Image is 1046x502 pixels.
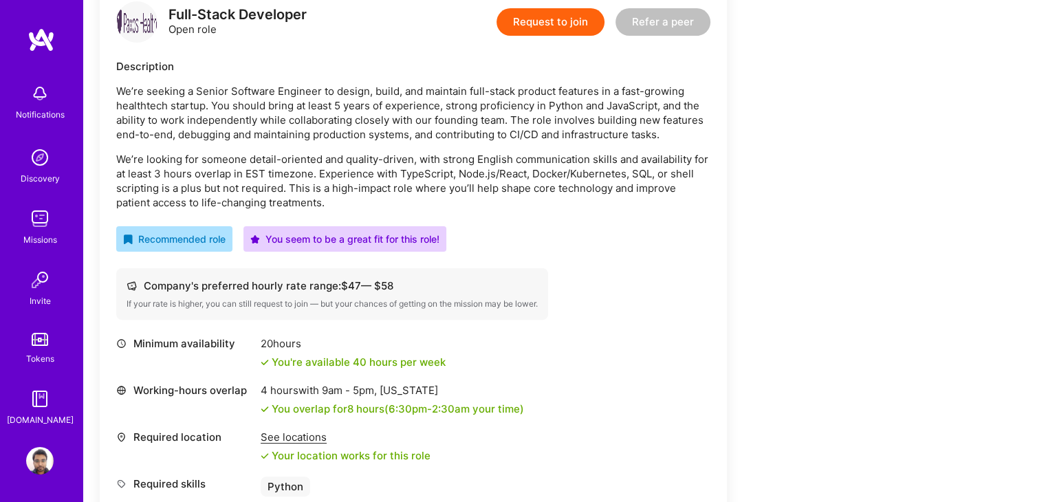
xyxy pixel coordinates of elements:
p: We’re looking for someone detail-oriented and quality-driven, with strong English communication s... [116,152,710,210]
div: Open role [168,8,307,36]
div: Missions [23,232,57,247]
div: Discovery [21,171,60,186]
button: Refer a peer [615,8,710,36]
div: Minimum availability [116,336,254,351]
div: Tokens [26,351,54,366]
img: discovery [26,144,54,171]
i: icon World [116,385,127,395]
img: Invite [26,266,54,294]
img: logo [28,28,55,52]
img: teamwork [26,205,54,232]
div: Invite [30,294,51,308]
i: icon Check [261,405,269,413]
p: We’re seeking a Senior Software Engineer to design, build, and maintain full-stack product featur... [116,84,710,142]
span: 6:30pm - 2:30am [389,402,470,415]
div: Company's preferred hourly rate range: $ 47 — $ 58 [127,279,538,293]
div: Python [261,477,310,496]
div: See locations [261,430,431,444]
img: logo [116,1,157,43]
button: Request to join [497,8,604,36]
span: 9am - 5pm , [319,384,380,397]
i: icon PurpleStar [250,234,260,244]
div: Description [116,59,710,74]
div: You overlap for 8 hours ( your time) [272,402,524,416]
img: bell [26,80,54,107]
div: 20 hours [261,336,446,351]
i: icon Check [261,358,269,367]
div: Full-Stack Developer [168,8,307,22]
i: icon Cash [127,281,137,291]
div: Working-hours overlap [116,383,254,397]
div: 4 hours with [US_STATE] [261,383,524,397]
a: User Avatar [23,447,57,474]
div: Required location [116,430,254,444]
i: icon Check [261,452,269,460]
div: Your location works for this role [261,448,431,463]
i: icon Clock [116,338,127,349]
div: Required skills [116,477,254,491]
img: guide book [26,385,54,413]
div: [DOMAIN_NAME] [7,413,74,427]
img: tokens [32,333,48,346]
i: icon RecommendedBadge [123,234,133,244]
div: Notifications [16,107,65,122]
i: icon Location [116,432,127,442]
i: icon Tag [116,479,127,489]
div: If your rate is higher, you can still request to join — but your chances of getting on the missio... [127,298,538,309]
div: You're available 40 hours per week [261,355,446,369]
img: User Avatar [26,447,54,474]
div: Recommended role [123,232,226,246]
div: You seem to be a great fit for this role! [250,232,439,246]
